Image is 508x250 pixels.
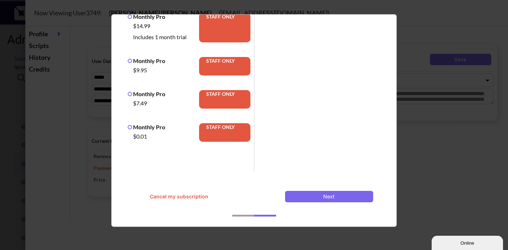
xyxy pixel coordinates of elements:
span: STAFF ONLY [199,90,250,109]
div: $0.01 [131,131,199,142]
label: Monthly Pro [128,124,165,130]
div: Idle Modal [111,14,397,227]
span: STAFF ONLY [199,123,250,142]
label: Monthly Pro [128,90,165,97]
label: Monthly Pro [128,57,165,64]
iframe: chat widget [432,234,504,250]
span: STAFF ONLY [199,13,250,42]
div: $7.49 [131,98,199,109]
button: Next [285,191,373,202]
label: Monthly Pro [128,13,165,20]
div: Includes 1 month trial [131,31,199,42]
div: $9.95 [131,64,199,75]
div: $14.99 [131,20,199,31]
button: Cancel my subscription [135,191,223,202]
span: STAFF ONLY [199,57,250,75]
